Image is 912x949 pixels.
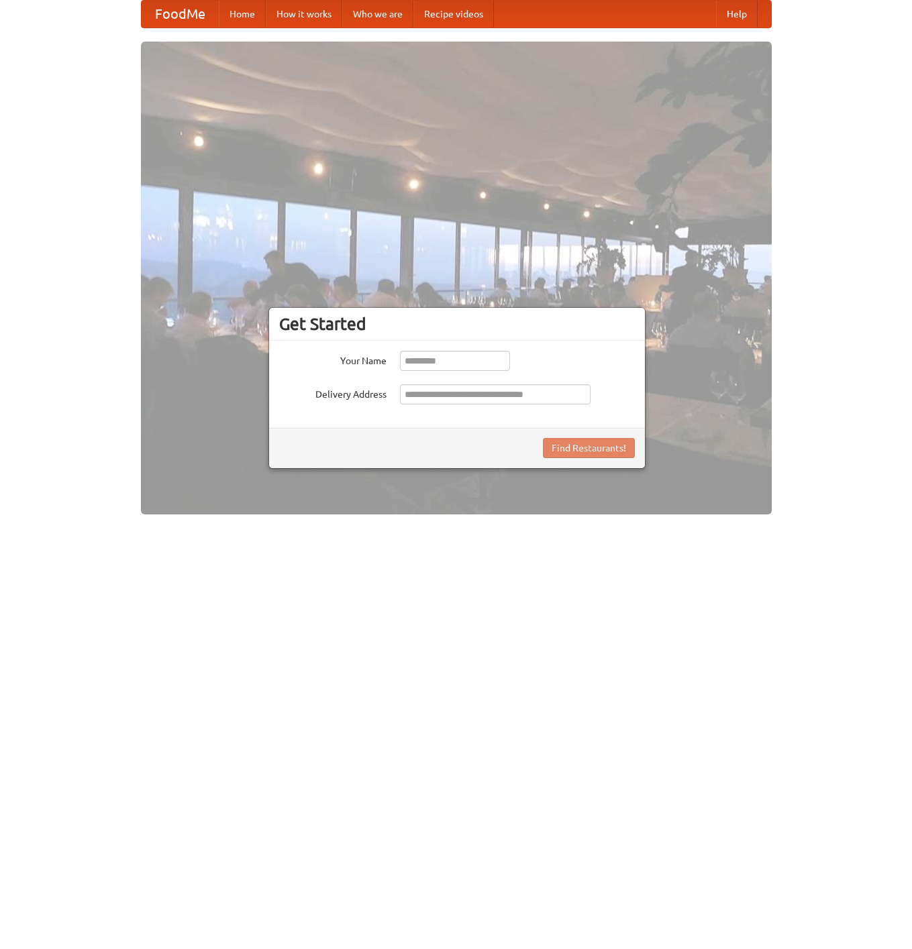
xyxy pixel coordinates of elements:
[279,314,635,334] h3: Get Started
[279,351,387,368] label: Your Name
[266,1,342,27] a: How it works
[142,1,219,27] a: FoodMe
[543,438,635,458] button: Find Restaurants!
[219,1,266,27] a: Home
[279,384,387,401] label: Delivery Address
[342,1,413,27] a: Who we are
[716,1,758,27] a: Help
[413,1,494,27] a: Recipe videos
